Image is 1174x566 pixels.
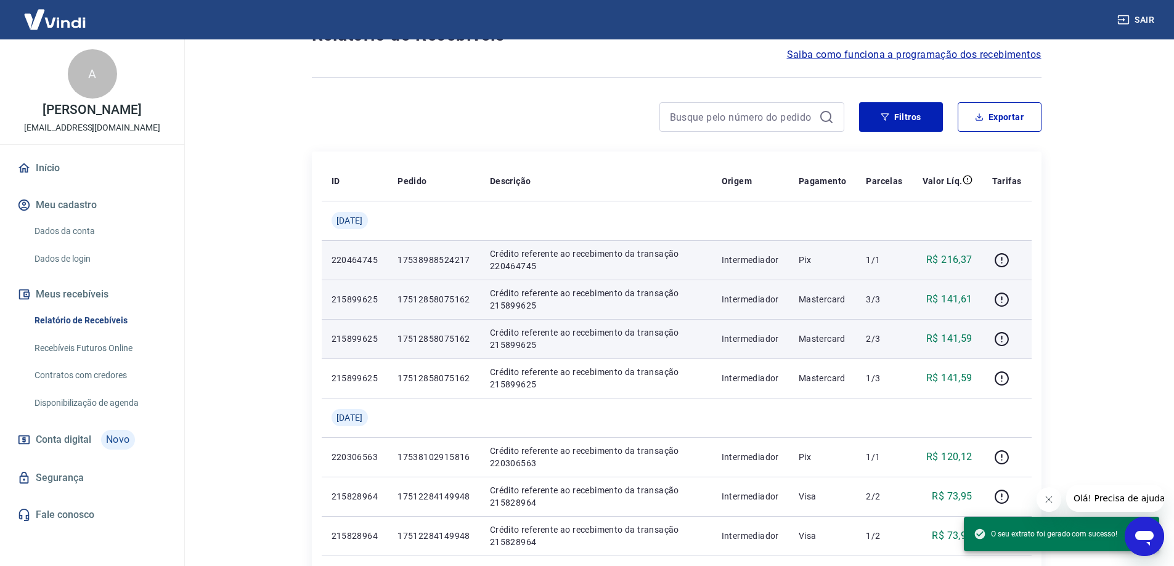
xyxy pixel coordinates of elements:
[926,292,972,307] p: R$ 141,61
[859,102,943,132] button: Filtros
[397,175,426,187] p: Pedido
[926,450,972,464] p: R$ 120,12
[490,366,702,390] p: Crédito referente ao recebimento da transação 215899625
[332,254,378,266] p: 220464745
[332,175,340,187] p: ID
[787,47,1042,62] a: Saiba como funciona a programação dos recebimentos
[15,501,169,528] a: Fale conosco
[1037,487,1061,512] iframe: Fechar mensagem
[332,530,378,542] p: 215828964
[15,192,169,219] button: Meu cadastro
[926,371,972,386] p: R$ 141,59
[866,175,902,187] p: Parcelas
[490,175,531,187] p: Descrição
[30,336,169,361] a: Recebíveis Futuros Online
[866,372,902,384] p: 1/3
[670,108,814,126] input: Busque pelo número do pedido
[866,333,902,345] p: 2/3
[974,528,1117,540] span: O seu extrato foi gerado com sucesso!
[332,451,378,463] p: 220306563
[799,175,847,187] p: Pagamento
[799,254,847,266] p: Pix
[1066,485,1164,512] iframe: Mensagem da empresa
[490,248,702,272] p: Crédito referente ao recebimento da transação 220464745
[722,372,779,384] p: Intermediador
[932,489,972,504] p: R$ 73,95
[866,293,902,305] p: 3/3
[36,431,91,448] span: Conta digital
[866,451,902,463] p: 1/1
[15,155,169,182] a: Início
[799,490,847,503] p: Visa
[397,293,470,305] p: 17512858075162
[397,490,470,503] p: 17512284149948
[15,464,169,491] a: Segurança
[332,293,378,305] p: 215899625
[1125,517,1164,556] iframe: Botão para abrir a janela de mensagens
[336,214,363,227] span: [DATE]
[722,293,779,305] p: Intermediador
[799,333,847,345] p: Mastercard
[722,451,779,463] p: Intermediador
[490,524,702,548] p: Crédito referente ao recebimento da transação 215828964
[332,372,378,384] p: 215899625
[490,484,702,509] p: Crédito referente ao recebimento da transação 215828964
[722,333,779,345] p: Intermediador
[397,333,470,345] p: 17512858075162
[30,390,169,416] a: Disponibilização de agenda
[866,530,902,542] p: 1/2
[926,253,972,267] p: R$ 216,37
[866,254,902,266] p: 1/1
[332,490,378,503] p: 215828964
[799,530,847,542] p: Visa
[15,281,169,308] button: Meus recebíveis
[490,326,702,351] p: Crédito referente ao recebimento da transação 215899625
[490,445,702,469] p: Crédito referente ao recebimento da transação 220306563
[397,372,470,384] p: 17512858075162
[15,425,169,455] a: Conta digitalNovo
[30,246,169,272] a: Dados de login
[68,49,117,99] div: A
[15,1,95,38] img: Vindi
[992,175,1022,187] p: Tarifas
[926,331,972,346] p: R$ 141,59
[332,333,378,345] p: 215899625
[336,411,363,424] span: [DATE]
[24,121,160,134] p: [EMAIL_ADDRESS][DOMAIN_NAME]
[30,219,169,244] a: Dados da conta
[43,103,141,116] p: [PERSON_NAME]
[799,372,847,384] p: Mastercard
[397,530,470,542] p: 17512284149948
[7,9,104,18] span: Olá! Precisa de ajuda?
[30,363,169,388] a: Contratos com credores
[722,530,779,542] p: Intermediador
[932,528,972,543] p: R$ 73,95
[1115,9,1159,31] button: Sair
[101,430,135,450] span: Novo
[397,254,470,266] p: 17538988524217
[722,254,779,266] p: Intermediador
[30,308,169,333] a: Relatório de Recebíveis
[799,451,847,463] p: Pix
[397,451,470,463] p: 17538102915816
[958,102,1042,132] button: Exportar
[799,293,847,305] p: Mastercard
[722,490,779,503] p: Intermediador
[866,490,902,503] p: 2/2
[923,175,963,187] p: Valor Líq.
[722,175,752,187] p: Origem
[490,287,702,312] p: Crédito referente ao recebimento da transação 215899625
